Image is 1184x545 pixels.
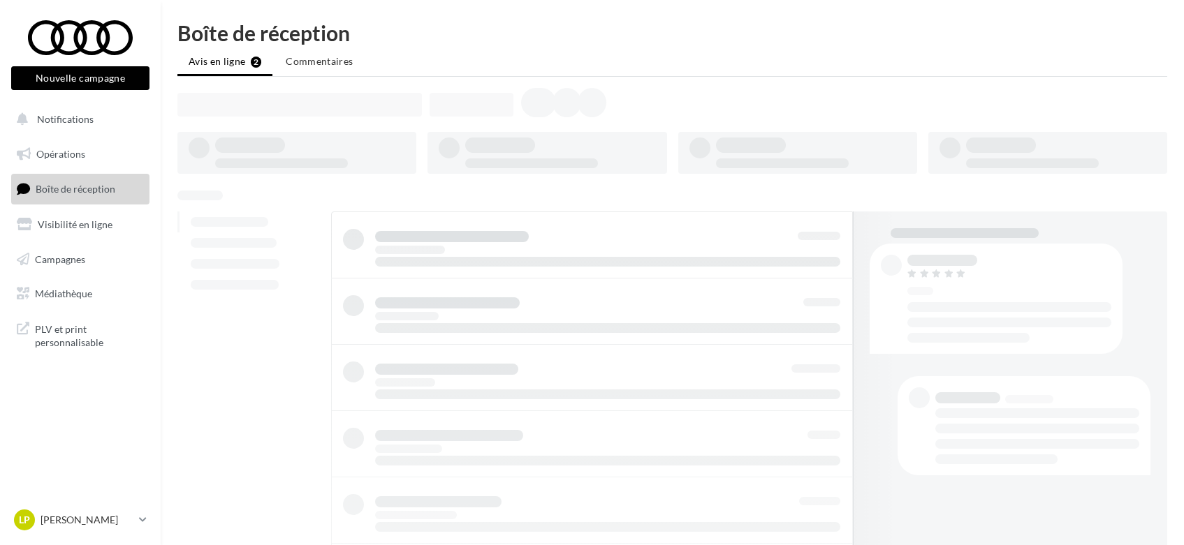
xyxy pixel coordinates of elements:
span: Médiathèque [35,288,92,299]
a: Boîte de réception [8,174,152,204]
span: Opérations [36,148,85,160]
a: Opérations [8,140,152,169]
a: Visibilité en ligne [8,210,152,239]
a: LP [PERSON_NAME] [11,507,149,533]
button: Nouvelle campagne [11,66,149,90]
a: Médiathèque [8,279,152,308]
span: Commentaires [286,55,353,67]
span: Campagnes [35,253,85,264]
div: Boîte de réception [177,22,1167,43]
span: Notifications [37,113,94,125]
span: Visibilité en ligne [38,218,112,230]
span: PLV et print personnalisable [35,320,144,350]
span: LP [19,513,30,527]
span: Boîte de réception [36,183,115,195]
a: PLV et print personnalisable [8,314,152,355]
p: [PERSON_NAME] [41,513,133,527]
button: Notifications [8,105,147,134]
a: Campagnes [8,245,152,274]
